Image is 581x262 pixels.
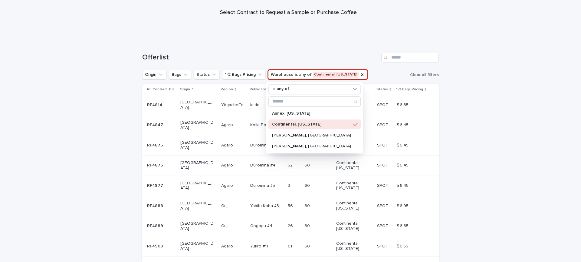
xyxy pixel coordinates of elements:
p: [GEOGRAPHIC_DATA] [180,120,214,130]
p: Gogogu #4 [250,222,274,229]
p: 3 [288,182,291,188]
p: $ 6.45 [397,182,410,188]
tr: RF4875RF4875 [GEOGRAPHIC_DATA]AgaroAgaro Duromina #3Duromina #3 66 6060 Continental, [US_STATE] S... [142,135,439,156]
p: SPOT [377,142,389,148]
p: is any of [272,86,289,92]
p: Agaro [221,162,234,168]
p: Agaro [221,243,234,249]
button: 1-2 Bags Pricing [222,70,266,79]
p: RF4876 [147,162,164,168]
div: Search [268,96,361,107]
button: Bags [169,70,191,79]
tr: RF4903RF4903 [GEOGRAPHIC_DATA]AgaroAgaro Yukro #11Yukro #11 6161 6060 Continental, [US_STATE] SPO... [142,236,439,257]
p: [GEOGRAPHIC_DATA] [180,241,214,251]
p: Idido [250,101,261,108]
p: Yabitu Koba #3 [250,202,280,209]
p: Yirgacheffe [221,101,245,108]
p: 60 [304,162,311,168]
p: 60 [304,202,311,209]
p: Kolla Bolcha #2 [250,121,281,128]
p: RF4889 [147,222,164,229]
p: Agaro [221,182,234,188]
p: 1-2 Bags Pricing [396,86,423,93]
p: 61 [288,243,293,249]
tr: RF4889RF4889 [GEOGRAPHIC_DATA]GujiGuji Gogogu #4Gogogu #4 2626 6060 Continental, [US_STATE] SPOTS... [142,216,439,236]
button: Origin [142,70,166,79]
p: Duromina #5 [250,182,276,188]
p: Guji [221,222,230,229]
p: SPOT [377,101,389,108]
p: [GEOGRAPHIC_DATA] [180,140,214,150]
p: SPOT [377,222,389,229]
p: RF4903 [147,243,164,249]
p: Public Lot Name [250,86,278,93]
p: [GEOGRAPHIC_DATA] [180,181,214,191]
p: Agaro [221,121,234,128]
p: Yukro #11 [250,243,269,249]
tr: RF4814RF4814 [GEOGRAPHIC_DATA]YirgacheffeYirgacheffe IdidoIdido 99 6060 Continental, [US_STATE] S... [142,95,439,115]
p: 60 [304,182,311,188]
p: RF4877 [147,182,164,188]
p: SPOT [377,121,389,128]
p: Annex, [US_STATE] [272,111,351,116]
p: 60 [304,243,311,249]
p: Continental, [US_STATE] [272,122,351,126]
p: [GEOGRAPHIC_DATA] [180,160,214,171]
p: Origin [180,86,190,93]
p: [PERSON_NAME], [GEOGRAPHIC_DATA] [272,133,351,137]
p: SPOT [377,243,389,249]
tr: RF4876RF4876 [GEOGRAPHIC_DATA]AgaroAgaro Duromina #4Duromina #4 5252 6060 Continental, [US_STATE]... [142,155,439,176]
input: Search [381,53,439,62]
p: Region [221,86,233,93]
p: [PERSON_NAME], [GEOGRAPHIC_DATA] [272,144,351,148]
p: Duromina #3 [250,142,276,148]
p: SPOT [377,182,389,188]
p: [GEOGRAPHIC_DATA] [180,221,214,231]
p: $ 6.45 [397,121,410,128]
p: $ 6.65 [397,222,410,229]
p: SPOT [377,162,389,168]
p: $ 6.65 [397,101,410,108]
p: SPOT [377,202,389,209]
p: [GEOGRAPHIC_DATA] [180,100,214,110]
p: 60 [304,222,311,229]
span: Clear all filters [410,73,439,77]
p: 26 [288,222,294,229]
tr: RF4888RF4888 [GEOGRAPHIC_DATA]GujiGuji Yabitu Koba #3Yabitu Koba #3 5656 6060 Continental, [US_ST... [142,196,439,216]
tr: RF4877RF4877 [GEOGRAPHIC_DATA]AgaroAgaro Duromina #5Duromina #5 33 6060 Continental, [US_STATE] S... [142,176,439,196]
button: Warehouse [268,70,367,79]
p: RF4847 [147,121,164,128]
p: Agaro [221,142,234,148]
input: Search [269,97,360,106]
p: Guji [221,202,230,209]
h1: Offerlist [142,53,379,62]
p: 52 [288,162,294,168]
p: Duromina #4 [250,162,277,168]
p: $ 6.95 [397,202,410,209]
p: $ 6.55 [397,243,409,249]
p: $ 6.45 [397,162,410,168]
p: RF Contract # [147,86,171,93]
p: $ 6.45 [397,142,410,148]
p: Select Contract to Request a Sample or Purchase Coffee [167,9,409,16]
p: RF4888 [147,202,164,209]
p: Status [376,86,388,93]
button: Clear all filters [408,70,439,79]
p: 56 [288,202,294,209]
tr: RF4847RF4847 [GEOGRAPHIC_DATA]AgaroAgaro Kolla Bolcha #2Kolla Bolcha #2 1010 6060 Continental, [U... [142,115,439,135]
p: RF4875 [147,142,164,148]
p: RF4814 [147,101,163,108]
p: [GEOGRAPHIC_DATA] [180,201,214,211]
button: Status [194,70,220,79]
